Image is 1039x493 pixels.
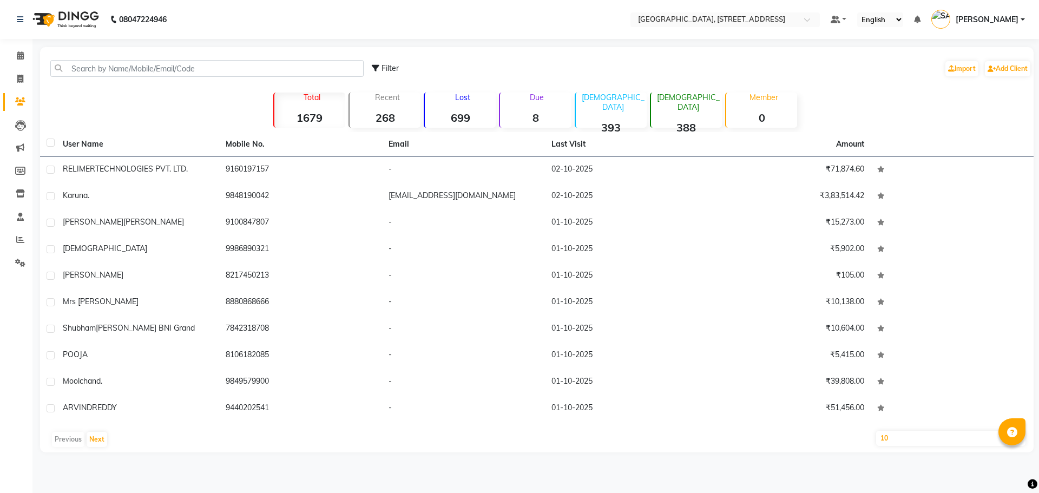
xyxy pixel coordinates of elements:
[382,157,545,183] td: -
[708,396,871,422] td: ₹51,456.00
[219,316,382,343] td: 7842318708
[830,132,871,156] th: Amount
[545,369,708,396] td: 01-10-2025
[219,396,382,422] td: 9440202541
[219,290,382,316] td: 8880868666
[354,93,420,102] p: Recent
[95,164,188,174] span: TECHNOLOGIES PVT. LTD.
[545,263,708,290] td: 01-10-2025
[87,432,107,447] button: Next
[279,93,345,102] p: Total
[429,93,496,102] p: Lost
[708,343,871,369] td: ₹5,415.00
[545,316,708,343] td: 01-10-2025
[382,263,545,290] td: -
[708,236,871,263] td: ₹5,902.00
[382,396,545,422] td: -
[63,270,123,280] span: [PERSON_NAME]
[382,183,545,210] td: [EMAIL_ADDRESS][DOMAIN_NAME]
[731,93,797,102] p: Member
[63,217,123,227] span: [PERSON_NAME]
[945,61,978,76] a: Import
[382,132,545,157] th: Email
[63,376,101,386] span: Moolchand
[382,290,545,316] td: -
[931,10,950,29] img: SANJU CHHETRI
[56,132,219,157] th: User Name
[502,93,571,102] p: Due
[101,376,102,386] span: .
[425,111,496,124] strong: 699
[545,210,708,236] td: 01-10-2025
[545,236,708,263] td: 01-10-2025
[50,60,364,77] input: Search by Name/Mobile/Email/Code
[708,157,871,183] td: ₹71,874.60
[545,183,708,210] td: 02-10-2025
[655,93,722,112] p: [DEMOGRAPHIC_DATA]
[726,111,797,124] strong: 0
[382,210,545,236] td: -
[708,290,871,316] td: ₹10,138.00
[219,343,382,369] td: 8106182085
[708,316,871,343] td: ₹10,604.00
[545,132,708,157] th: Last Visit
[651,121,722,134] strong: 388
[382,236,545,263] td: -
[63,323,96,333] span: Shubham
[28,4,102,35] img: logo
[219,369,382,396] td: 9849579900
[274,111,345,124] strong: 1679
[580,93,647,112] p: [DEMOGRAPHIC_DATA]
[63,403,92,412] span: ARVIND
[545,396,708,422] td: 01-10-2025
[63,190,88,200] span: Karuna
[96,323,195,333] span: [PERSON_NAME] BNI Grand
[219,236,382,263] td: 9986890321
[500,111,571,124] strong: 8
[708,263,871,290] td: ₹105.00
[382,343,545,369] td: -
[708,183,871,210] td: ₹3,83,514.42
[956,14,1018,25] span: [PERSON_NAME]
[576,121,647,134] strong: 393
[350,111,420,124] strong: 268
[708,210,871,236] td: ₹15,273.00
[63,164,95,174] span: RELIMER
[985,61,1030,76] a: Add Client
[545,343,708,369] td: 01-10-2025
[63,350,88,359] span: POOJA
[545,157,708,183] td: 02-10-2025
[123,217,184,227] span: [PERSON_NAME]
[219,263,382,290] td: 8217450213
[88,190,89,200] span: .
[994,450,1028,482] iframe: chat widget
[219,210,382,236] td: 9100847807
[63,244,147,253] span: [DEMOGRAPHIC_DATA]
[382,316,545,343] td: -
[119,4,167,35] b: 08047224946
[219,183,382,210] td: 9848190042
[63,297,139,306] span: Mrs [PERSON_NAME]
[382,63,399,73] span: Filter
[708,369,871,396] td: ₹39,808.00
[382,369,545,396] td: -
[545,290,708,316] td: 01-10-2025
[219,157,382,183] td: 9160197157
[219,132,382,157] th: Mobile No.
[92,403,117,412] span: REDDY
